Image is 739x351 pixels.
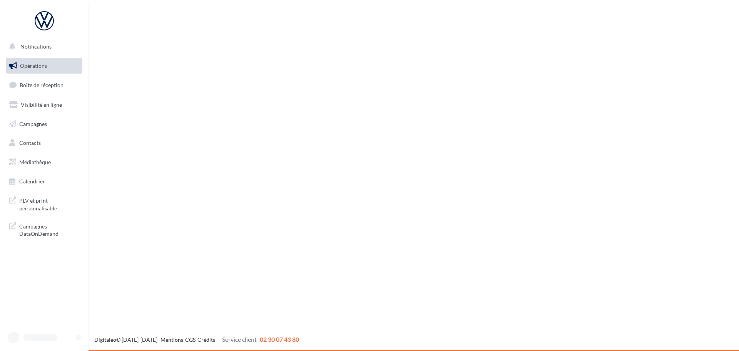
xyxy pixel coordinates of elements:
a: Visibilité en ligne [5,97,84,113]
a: Mentions [161,336,183,343]
span: © [DATE]-[DATE] - - - [94,336,299,343]
span: Opérations [20,62,47,69]
a: Digitaleo [94,336,116,343]
span: Visibilité en ligne [21,101,62,108]
button: Notifications [5,39,81,55]
span: 02 30 07 43 80 [260,336,299,343]
span: Campagnes DataOnDemand [19,221,79,238]
a: Crédits [197,336,215,343]
span: Calendrier [19,178,45,185]
span: Boîte de réception [20,82,64,88]
a: CGS [185,336,196,343]
a: Campagnes [5,116,84,132]
span: PLV et print personnalisable [19,195,79,212]
a: Contacts [5,135,84,151]
a: Médiathèque [5,154,84,170]
a: PLV et print personnalisable [5,192,84,215]
a: Calendrier [5,173,84,190]
a: Boîte de réception [5,77,84,93]
span: Contacts [19,139,41,146]
span: Médiathèque [19,159,51,165]
a: Campagnes DataOnDemand [5,218,84,241]
a: Opérations [5,58,84,74]
span: Campagnes [19,120,47,127]
span: Service client [222,336,257,343]
span: Notifications [20,43,52,50]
